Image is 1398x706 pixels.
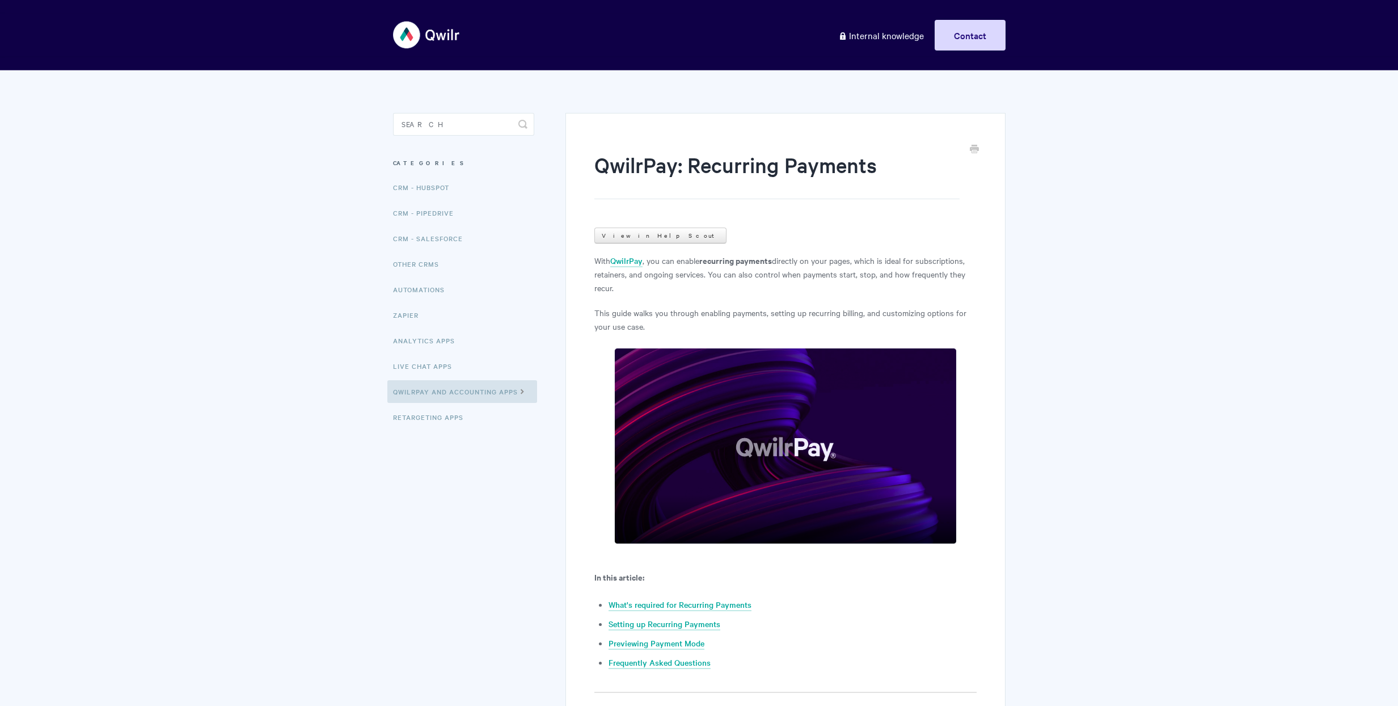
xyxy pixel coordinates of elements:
[393,14,461,56] img: Qwilr Help Center
[594,571,644,583] b: In this article:
[594,228,727,243] a: View in Help Scout
[830,20,932,51] a: Internal knowledge
[393,304,427,326] a: Zapier
[393,355,461,377] a: Live Chat Apps
[393,113,534,136] input: Search
[393,253,447,275] a: Other CRMs
[594,254,976,295] p: With , you can enable directly on your pages, which is ideal for subscriptions, retainers, and on...
[393,278,453,301] a: Automations
[609,599,751,611] a: What's required for Recurring Payments
[393,329,463,352] a: Analytics Apps
[387,380,537,403] a: QwilrPay and Accounting Apps
[935,20,1006,51] a: Contact
[970,144,979,156] a: Print this Article
[393,176,458,199] a: CRM - HubSpot
[609,618,720,631] a: Setting up Recurring Payments
[594,150,959,199] h1: QwilrPay: Recurring Payments
[393,153,534,173] h3: Categories
[610,255,643,267] a: QwilrPay
[594,306,976,333] p: This guide walks you through enabling payments, setting up recurring billing, and customizing opt...
[609,657,711,669] a: Frequently Asked Questions
[393,201,462,224] a: CRM - Pipedrive
[393,227,471,250] a: CRM - Salesforce
[393,406,472,428] a: Retargeting Apps
[699,254,772,266] strong: recurring payments
[609,637,704,650] a: Previewing Payment Mode
[614,348,957,544] img: file-hBILISBX3B.png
